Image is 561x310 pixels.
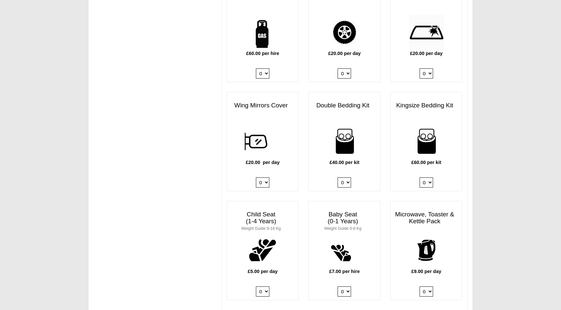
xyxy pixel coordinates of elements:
[309,99,380,112] h3: Double Bedding Kit
[410,51,443,56] b: £20.00 per day
[329,160,359,165] b: £40.00 per kit
[246,51,279,56] b: £60.00 per hire
[408,232,444,268] img: kettle.png
[245,232,280,268] img: child.png
[246,160,280,165] b: £20.00 per day
[391,208,462,228] h3: Microwave, Toaster & Kettle Pack
[324,226,362,231] small: Weight Guide 0-8 Kg
[241,226,280,231] small: Weight Guide 9-18 Kg
[391,99,462,112] h3: Kingsize Bedding Kit
[329,269,360,274] b: £7.00 per hire
[327,232,363,268] img: baby.png
[245,123,280,159] img: wing.png
[248,269,278,274] b: £5.00 per day
[408,14,444,50] img: windscreen.png
[327,123,363,159] img: bedding-for-two.png
[328,51,361,56] b: £20.00 per day
[408,123,444,159] img: bedding-for-two.png
[245,14,280,50] img: gas-bottle.png
[327,14,363,50] img: tyre.png
[411,160,441,165] b: £60.00 per kit
[309,208,380,235] h3: Baby Seat (0-1 Years)
[227,99,298,112] h3: Wing Mirrors Cover
[411,269,441,274] b: £9.00 per day
[227,208,298,235] h3: Child Seat (1-4 Years)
